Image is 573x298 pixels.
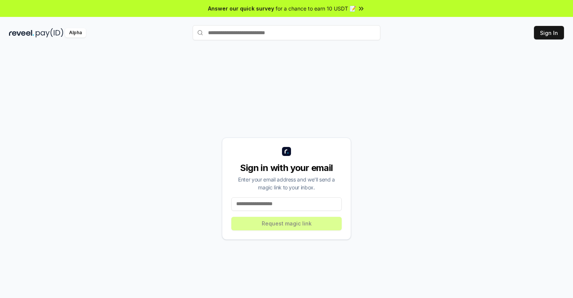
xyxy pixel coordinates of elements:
[282,147,291,156] img: logo_small
[534,26,564,39] button: Sign In
[36,28,63,38] img: pay_id
[276,5,356,12] span: for a chance to earn 10 USDT 📝
[208,5,274,12] span: Answer our quick survey
[231,175,342,191] div: Enter your email address and we’ll send a magic link to your inbox.
[65,28,86,38] div: Alpha
[231,162,342,174] div: Sign in with your email
[9,28,34,38] img: reveel_dark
